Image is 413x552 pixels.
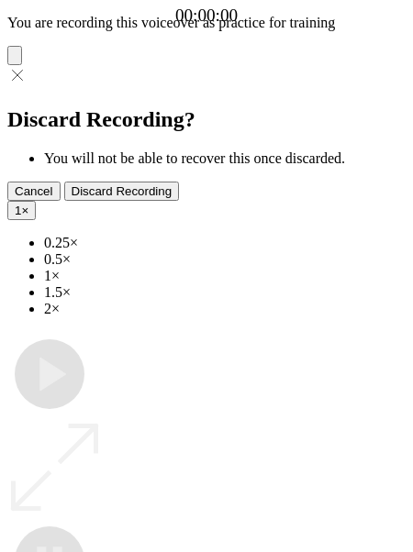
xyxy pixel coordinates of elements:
li: You will not be able to recover this once discarded. [44,150,406,167]
li: 0.25× [44,235,406,251]
p: You are recording this voiceover as practice for training [7,15,406,31]
button: Discard Recording [64,182,180,201]
li: 0.5× [44,251,406,268]
a: 00:00:00 [175,6,238,26]
li: 1.5× [44,284,406,301]
h2: Discard Recording? [7,107,406,132]
button: 1× [7,201,36,220]
li: 2× [44,301,406,317]
span: 1 [15,204,21,217]
li: 1× [44,268,406,284]
button: Cancel [7,182,61,201]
